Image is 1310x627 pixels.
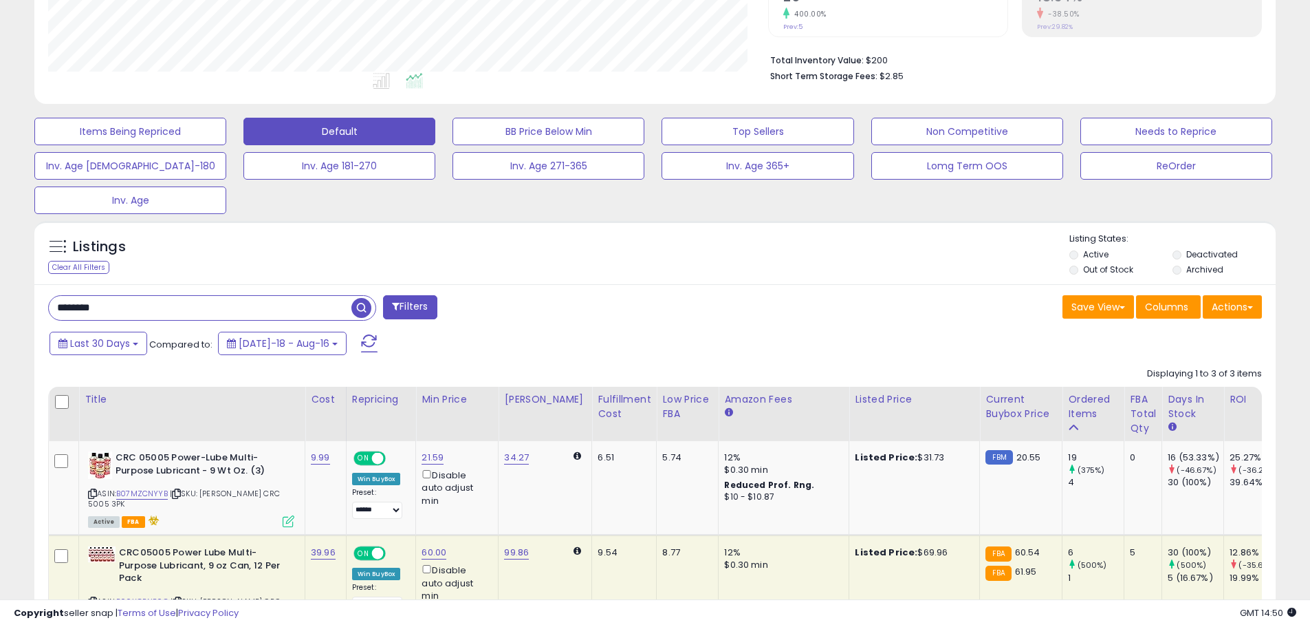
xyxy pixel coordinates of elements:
[598,451,646,464] div: 6.51
[1177,465,1216,476] small: (-46.67%)
[1168,476,1223,489] div: 30 (100%)
[880,70,904,83] span: $2.85
[1168,421,1176,434] small: Days In Stock.
[1080,152,1272,180] button: ReOrder
[118,606,176,619] a: Terms of Use
[48,261,109,274] div: Clear All Filters
[1145,300,1188,314] span: Columns
[871,152,1063,180] button: Lomg Term OOS
[770,54,864,66] b: Total Inventory Value:
[598,546,646,559] div: 9.54
[1238,560,1277,571] small: (-35.67%)
[1203,295,1262,319] button: Actions
[598,392,651,421] div: Fulfillment Cost
[770,51,1252,67] li: $200
[1083,248,1109,260] label: Active
[88,451,294,526] div: ASIN:
[855,451,917,464] b: Listed Price:
[1037,23,1073,31] small: Prev: 29.82%
[1043,9,1080,19] small: -38.50%
[724,464,838,476] div: $0.30 min
[73,237,126,257] h5: Listings
[1068,572,1124,584] div: 1
[855,546,969,559] div: $69.96
[1130,451,1151,464] div: 0
[352,488,406,519] div: Preset:
[311,392,340,407] div: Cost
[724,479,814,491] b: Reduced Prof. Rng.
[1168,451,1223,464] div: 16 (53.33%)
[1078,465,1105,476] small: (375%)
[1230,476,1285,489] div: 39.64%
[311,451,330,465] a: 9.99
[34,187,226,214] button: Inv. Age
[34,118,226,145] button: Items Being Repriced
[1078,560,1107,571] small: (500%)
[985,546,1011,562] small: FBA
[352,568,401,580] div: Win BuyBox
[1168,572,1223,584] div: 5 (16.67%)
[1186,248,1238,260] label: Deactivated
[1240,606,1296,619] span: 2025-09-16 14:50 GMT
[1147,368,1262,381] div: Displaying 1 to 3 of 3 items
[1168,546,1223,559] div: 30 (100%)
[1186,264,1223,275] label: Archived
[352,583,406,614] div: Preset:
[504,546,529,560] a: 99.86
[422,546,446,560] a: 60.00
[1068,451,1124,464] div: 19
[122,516,145,528] span: FBA
[1230,392,1280,407] div: ROI
[1083,264,1133,275] label: Out of Stock
[724,546,838,559] div: 12%
[452,152,644,180] button: Inv. Age 271-365
[452,118,644,145] button: BB Price Below Min
[1080,118,1272,145] button: Needs to Reprice
[1015,546,1040,559] span: 60.54
[871,118,1063,145] button: Non Competitive
[662,118,853,145] button: Top Sellers
[422,451,444,465] a: 21.59
[145,516,160,525] i: hazardous material
[116,451,283,480] b: CRC 05005 Power-Lube Multi-Purpose Lubricant - 9 Wt Oz. (3)
[14,607,239,620] div: seller snap | |
[1177,560,1206,571] small: (500%)
[724,407,732,419] small: Amazon Fees.
[783,23,803,31] small: Prev: 5
[88,451,112,479] img: 51lroI-bsuL._SL40_.jpg
[985,392,1056,421] div: Current Buybox Price
[88,546,116,562] img: 517O02+wVtL._SL40_.jpg
[178,606,239,619] a: Privacy Policy
[1168,392,1218,421] div: Days In Stock
[1130,546,1151,559] div: 5
[383,295,437,319] button: Filters
[218,332,347,355] button: [DATE]-18 - Aug-16
[88,488,280,509] span: | SKU: [PERSON_NAME] CRC 5005 3PK
[1136,295,1201,319] button: Columns
[1130,392,1156,436] div: FBA Total Qty
[724,392,843,407] div: Amazon Fees
[770,70,877,82] b: Short Term Storage Fees:
[985,450,1012,465] small: FBM
[384,548,406,560] span: OFF
[34,152,226,180] button: Inv. Age [DEMOGRAPHIC_DATA]-180
[422,392,492,407] div: Min Price
[311,546,336,560] a: 39.96
[352,473,401,485] div: Win BuyBox
[1230,572,1285,584] div: 19.99%
[1069,233,1276,246] p: Listing States:
[662,392,712,421] div: Low Price FBA
[1230,546,1285,559] div: 12.86%
[14,606,64,619] strong: Copyright
[352,392,411,407] div: Repricing
[1068,392,1118,421] div: Ordered Items
[985,566,1011,581] small: FBA
[88,516,120,528] span: All listings currently available for purchase on Amazon
[855,451,969,464] div: $31.73
[504,392,586,407] div: [PERSON_NAME]
[243,152,435,180] button: Inv. Age 181-270
[116,488,168,500] a: B07MZCNYYB
[1016,451,1041,464] span: 20.55
[149,338,212,351] span: Compared to:
[724,451,838,464] div: 12%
